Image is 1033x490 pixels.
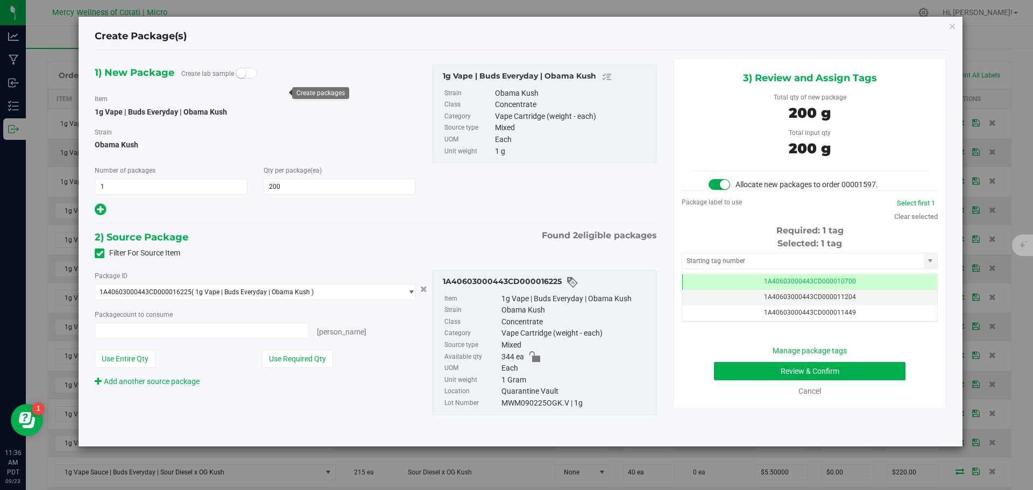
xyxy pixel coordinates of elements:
input: Starting tag number [682,253,924,268]
span: Found eligible packages [542,229,657,242]
span: Package ID [95,272,128,280]
div: Mixed [501,339,651,351]
div: Obama Kush [501,304,651,316]
label: Unit weight [444,374,499,386]
span: 2 [573,230,578,240]
span: Package to consume [95,311,173,318]
label: Source type [444,122,493,134]
span: Package label to use [682,198,742,206]
span: Allocate new packages to order 00001597. [735,180,878,189]
label: Filter For Source Item [95,247,180,259]
label: Available qty [444,351,499,363]
a: Clear selected [894,212,938,221]
div: Obama Kush [495,88,651,100]
div: 1A40603000443CD000016225 [443,276,651,289]
span: Total input qty [789,129,831,137]
div: 1g Vape | Buds Everyday | Obama Kush [443,70,651,83]
div: Mixed [495,122,651,134]
label: Category [444,328,499,339]
span: [PERSON_NAME] [317,328,366,336]
div: Each [501,363,651,374]
a: Manage package tags [773,346,847,355]
span: 1A40603000443CD000011204 [764,293,856,301]
span: Total qty of new package [774,94,846,101]
button: Use Required Qty [262,350,333,368]
a: Add another source package [95,377,200,386]
div: 1g Vape | Buds Everyday | Obama Kush [501,293,651,305]
div: Concentrate [501,316,651,328]
div: Each [495,134,651,146]
button: Use Entire Qty [95,350,155,368]
span: 1A40603000443CD000016225 [100,288,192,296]
span: Selected: 1 tag [777,238,842,248]
label: Lot Number [444,397,499,409]
div: MWM090225OGK.V | 1g [501,397,651,409]
button: Review & Confirm [714,362,905,380]
span: ( 1g Vape | Buds Everyday | Obama Kush ) [192,288,314,296]
label: Class [444,316,499,328]
label: UOM [444,134,493,146]
span: Add new output [95,207,106,216]
a: Cancel [798,387,821,395]
label: Strain [95,127,112,137]
div: 1 Gram [501,374,651,386]
label: Strain [444,304,499,316]
h4: Create Package(s) [95,30,187,44]
iframe: Resource center unread badge [32,402,45,415]
span: count [120,311,137,318]
span: 2) Source Package [95,229,188,245]
span: 344 ea [501,351,524,363]
label: Item [95,94,108,104]
span: 1A40603000443CD000011449 [764,309,856,316]
span: (ea) [310,167,322,174]
input: 1 [95,179,247,194]
label: Item [444,293,499,305]
a: Select first 1 [897,199,935,207]
label: UOM [444,363,499,374]
label: Location [444,386,499,397]
span: 1A40603000443CD000010700 [764,278,856,285]
span: select [402,285,415,300]
label: Unit weight [444,146,493,158]
span: Obama Kush [95,137,416,153]
div: 1 g [495,146,651,158]
span: select [924,253,937,268]
span: Qty per package [264,167,322,174]
span: 200 g [789,104,831,122]
label: Create lab sample [181,66,234,82]
div: Quarantine Vault [501,386,651,397]
span: Number of packages [95,167,155,174]
span: Required: 1 tag [776,225,844,236]
label: Class [444,99,493,111]
div: Create packages [296,89,345,97]
div: Vape Cartridge (weight - each) [501,328,651,339]
span: 1g Vape | Buds Everyday | Obama Kush [95,108,227,116]
label: Category [444,111,493,123]
span: 1) New Package [95,65,174,81]
input: 200 [264,179,416,194]
button: Cancel button [417,281,430,297]
div: Vape Cartridge (weight - each) [495,111,651,123]
span: 3) Review and Assign Tags [743,70,877,86]
iframe: Resource center [11,404,43,436]
label: Strain [444,88,493,100]
span: 200 g [789,140,831,157]
label: Source type [444,339,499,351]
div: Concentrate [495,99,651,111]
